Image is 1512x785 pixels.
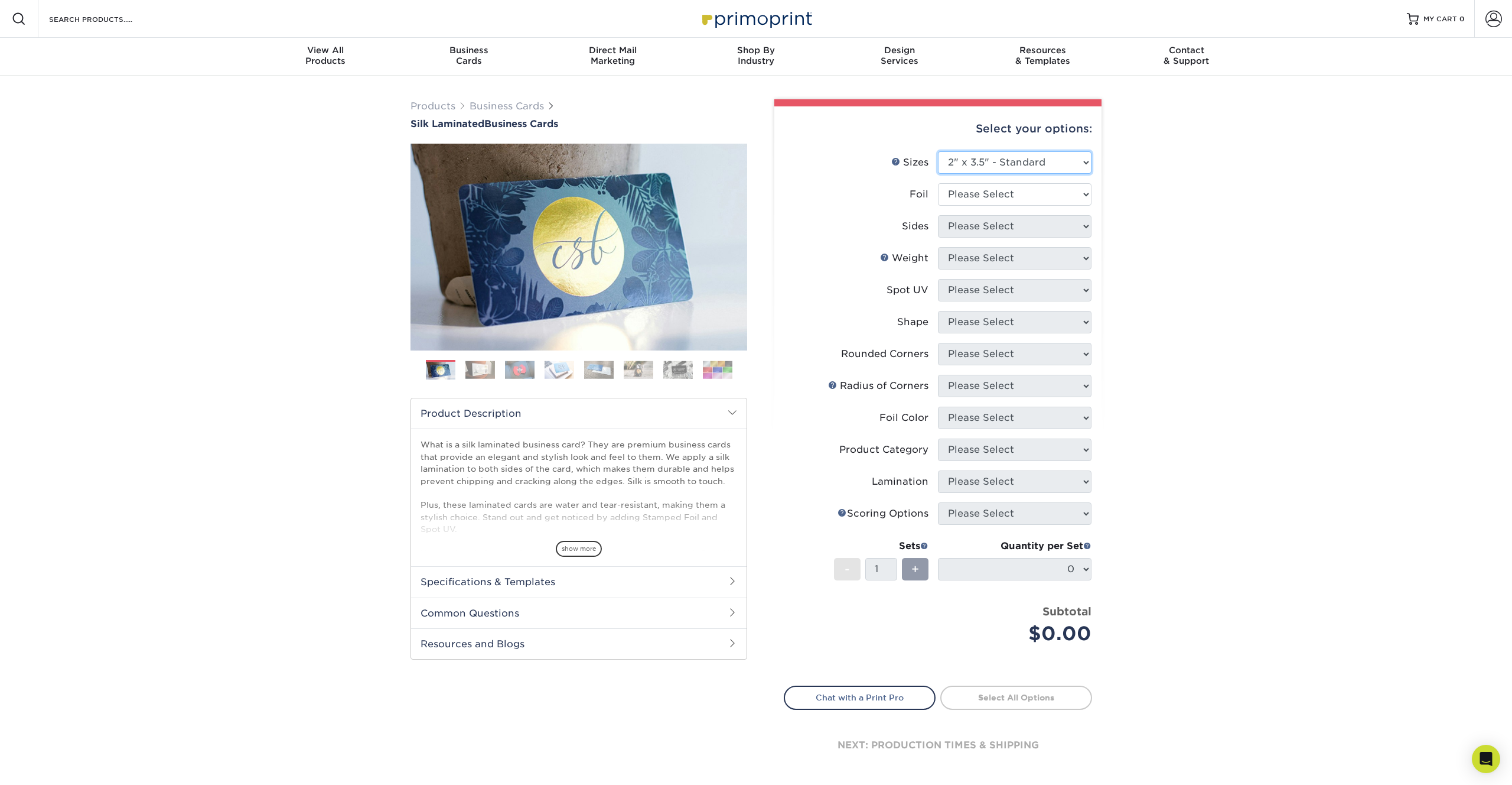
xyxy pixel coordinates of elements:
span: Silk Laminated [410,118,484,129]
span: Resources [971,45,1115,56]
h2: Specifications & Templates [411,566,747,597]
span: Business [397,45,541,56]
div: Lamination [872,475,928,489]
a: Silk LaminatedBusiness Cards [410,118,747,129]
a: BusinessCards [397,38,541,76]
strong: Subtotal [1042,605,1091,618]
img: Silk Laminated 01 [410,79,747,416]
div: Quantity per Set [938,539,1091,553]
img: Business Cards 03 [505,361,535,379]
span: 0 [1459,15,1465,23]
div: Radius of Corners [828,379,928,393]
a: Shop ByIndustry [685,38,828,76]
div: Sides [902,219,928,233]
div: Marketing [541,45,685,66]
span: Shop By [685,45,828,56]
div: Select your options: [784,106,1092,151]
span: + [911,560,919,578]
span: Design [827,45,971,56]
h2: Product Description [411,398,747,429]
input: SEARCH PRODUCTS..... [48,12,163,26]
div: Industry [685,45,828,66]
img: Business Cards 04 [545,361,574,379]
span: Contact [1115,45,1258,56]
div: Open Intercom Messenger [1472,745,1500,773]
div: & Templates [971,45,1115,66]
div: Scoring Options [838,507,928,521]
div: Foil Color [879,411,928,425]
a: DesignServices [827,38,971,76]
a: Business Cards [470,100,544,112]
div: Products [254,45,397,66]
span: MY CART [1423,14,1457,24]
div: Rounded Corners [841,347,928,361]
span: View All [254,45,397,56]
a: Resources& Templates [971,38,1115,76]
img: Business Cards 01 [426,356,455,385]
a: Contact& Support [1115,38,1258,76]
h2: Common Questions [411,598,747,628]
a: Products [410,100,455,112]
div: Foil [910,187,928,202]
span: Direct Mail [541,45,685,56]
div: Shape [897,315,928,329]
div: Spot UV [887,283,928,297]
a: Direct MailMarketing [541,38,685,76]
div: Product Category [839,443,928,457]
span: - [845,560,850,578]
div: & Support [1115,45,1258,66]
p: What is a silk laminated business card? They are premium business cards that provide an elegant a... [421,439,737,631]
div: $0.00 [947,619,1091,648]
div: Services [827,45,971,66]
div: Sets [834,539,928,553]
img: Business Cards 08 [703,361,732,379]
div: Sizes [891,155,928,170]
a: View AllProducts [254,38,397,76]
div: Weight [880,251,928,265]
div: next: production times & shipping [784,710,1092,781]
img: Business Cards 07 [663,361,693,379]
a: Select All Options [940,686,1092,709]
img: Business Cards 06 [624,361,653,379]
img: Business Cards 02 [465,361,495,379]
span: show more [556,541,602,557]
img: Business Cards 05 [584,361,614,379]
h1: Business Cards [410,118,747,129]
h2: Resources and Blogs [411,628,747,659]
a: Chat with a Print Pro [784,686,936,709]
div: Cards [397,45,541,66]
img: Primoprint [697,6,815,31]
